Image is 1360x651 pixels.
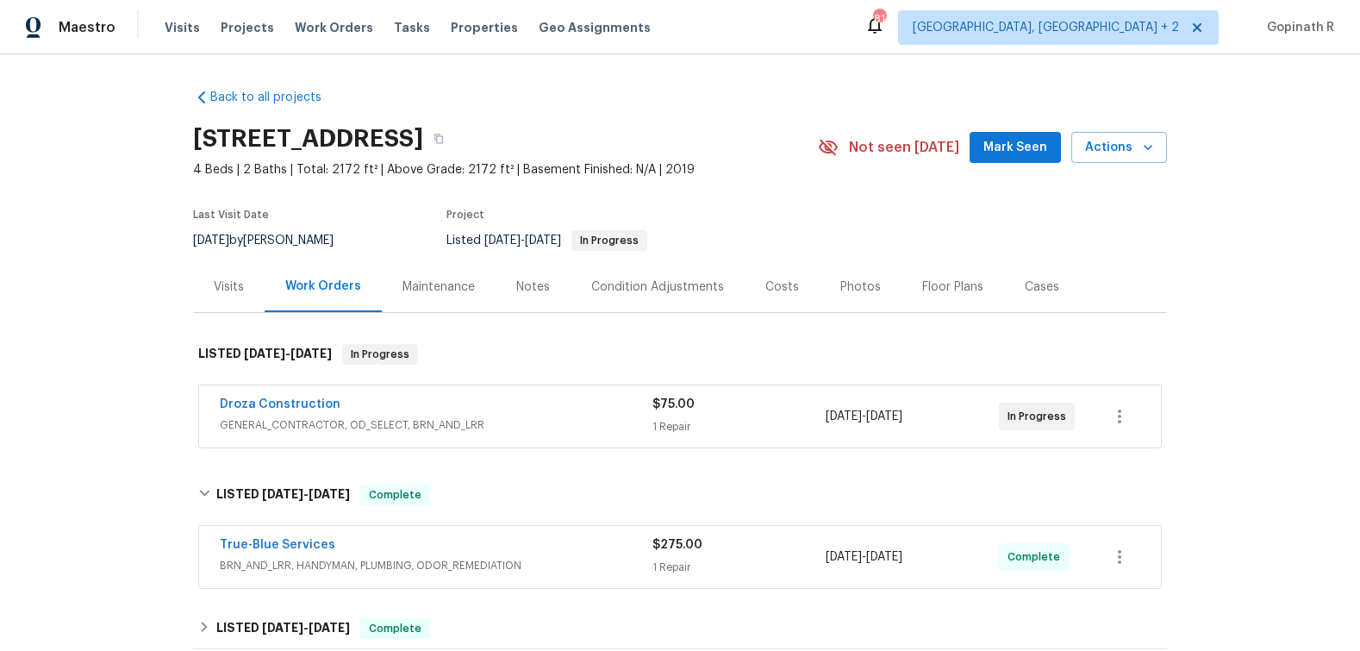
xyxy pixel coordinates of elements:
div: LISTED [DATE]-[DATE]Complete [193,608,1167,649]
span: Actions [1085,137,1153,159]
span: [DATE] [290,347,332,360]
span: In Progress [1008,408,1073,425]
span: - [244,347,332,360]
span: - [484,235,561,247]
h2: [STREET_ADDRESS] [193,130,423,147]
span: Mark Seen [983,137,1047,159]
span: In Progress [573,235,646,246]
div: Costs [765,279,799,296]
a: Back to all projects [193,89,359,106]
span: $275.00 [652,539,702,551]
h6: LISTED [216,618,350,639]
div: by [PERSON_NAME] [193,230,354,251]
span: [DATE] [525,235,561,247]
a: True-Blue Services [220,539,335,551]
span: Not seen [DATE] [849,139,959,156]
span: - [262,622,350,634]
h6: LISTED [216,485,350,505]
span: Tasks [394,22,430,34]
span: Last Visit Date [193,210,269,220]
span: Properties [451,19,518,36]
span: Maestro [59,19,115,36]
div: Notes [516,279,550,296]
span: $75.00 [652,398,695,410]
span: [DATE] [309,488,350,500]
div: Maintenance [402,279,475,296]
span: In Progress [344,346,416,363]
span: [DATE] [262,622,303,634]
div: 1 Repair [652,559,826,576]
span: [DATE] [244,347,285,360]
span: Complete [362,486,428,504]
span: 4 Beds | 2 Baths | Total: 2172 ft² | Above Grade: 2172 ft² | Basement Finished: N/A | 2019 [193,161,818,178]
span: GENERAL_CONTRACTOR, OD_SELECT, BRN_AND_LRR [220,416,652,434]
span: [DATE] [309,622,350,634]
div: Floor Plans [922,279,983,296]
span: Visits [165,19,200,36]
span: - [262,488,350,500]
span: Projects [221,19,274,36]
span: [DATE] [866,410,902,423]
div: Work Orders [285,278,361,295]
div: 1 Repair [652,418,826,435]
span: - [826,408,902,425]
div: 81 [873,10,885,28]
div: Condition Adjustments [591,279,724,296]
span: [DATE] [826,410,862,423]
div: Photos [840,279,881,296]
span: Complete [1008,548,1067,566]
span: Geo Assignments [539,19,651,36]
span: [DATE] [484,235,521,247]
span: [DATE] [193,235,229,247]
span: [DATE] [826,551,862,563]
span: [DATE] [866,551,902,563]
button: Mark Seen [970,132,1061,164]
div: LISTED [DATE]-[DATE]In Progress [193,327,1167,382]
div: LISTED [DATE]-[DATE]Complete [193,467,1167,523]
span: Listed [446,235,647,247]
div: Cases [1025,279,1059,296]
span: BRN_AND_LRR, HANDYMAN, PLUMBING, ODOR_REMEDIATION [220,557,652,574]
span: - [826,548,902,566]
button: Actions [1071,132,1167,164]
span: Gopinath R [1260,19,1334,36]
div: Visits [214,279,244,296]
button: Copy Address [423,123,454,154]
a: Droza Construction [220,398,340,410]
span: [DATE] [262,488,303,500]
h6: LISTED [198,344,332,365]
span: Complete [362,620,428,637]
span: Work Orders [295,19,373,36]
span: [GEOGRAPHIC_DATA], [GEOGRAPHIC_DATA] + 2 [913,19,1179,36]
span: Project [446,210,484,220]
